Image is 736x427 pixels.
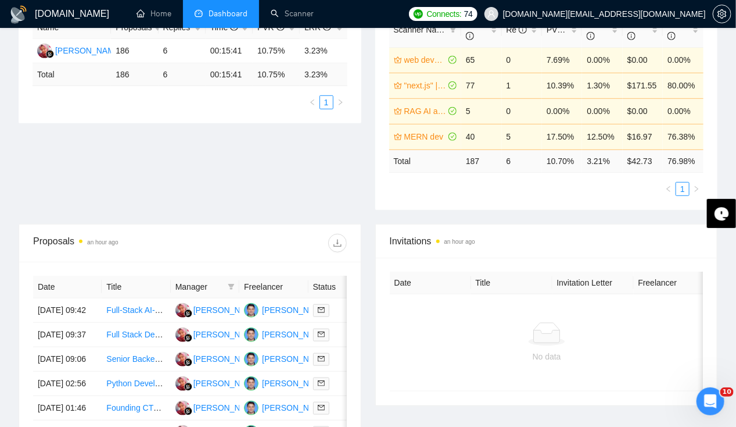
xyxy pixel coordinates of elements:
[318,380,325,387] span: mail
[713,5,731,23] button: setting
[271,9,314,19] a: searchScanner
[33,372,102,396] td: [DATE] 02:56
[502,98,542,124] td: 0
[262,401,329,414] div: [PERSON_NAME]
[542,124,582,150] td: 17.50%
[206,63,253,86] td: 00:15:41
[159,63,206,86] td: 6
[184,309,192,318] img: gigradar-bm.png
[461,124,501,150] td: 40
[713,9,731,19] span: setting
[244,403,329,412] a: AR[PERSON_NAME]
[262,377,329,390] div: [PERSON_NAME]
[426,8,461,20] span: Connects:
[582,98,622,124] td: 0.00%
[313,280,361,293] span: Status
[414,9,423,19] img: upwork-logo.png
[318,355,325,362] span: mail
[634,272,715,294] th: Freelancer
[244,305,329,314] a: AR[PERSON_NAME]
[404,54,447,66] a: web developmnet
[713,9,731,19] a: setting
[487,10,496,18] span: user
[193,304,260,316] div: [PERSON_NAME]
[306,95,319,109] li: Previous Page
[552,272,634,294] th: Invitation Letter
[55,44,122,57] div: [PERSON_NAME]
[662,182,676,196] li: Previous Page
[394,107,402,115] span: crown
[623,98,663,124] td: $0.00
[542,98,582,124] td: 0.00%
[257,23,285,32] span: PVR
[175,329,260,339] a: DP[PERSON_NAME]
[262,353,329,365] div: [PERSON_NAME]
[175,403,260,412] a: DP[PERSON_NAME]
[46,50,54,58] img: gigradar-bm.png
[627,19,645,41] span: CPR
[337,99,344,106] span: right
[404,79,447,92] a: "next.js" | "next js
[37,44,52,58] img: DP
[184,334,192,342] img: gigradar-bm.png
[461,150,501,172] td: 187
[667,19,689,41] span: Score
[175,376,190,391] img: DP
[448,56,457,64] span: check-circle
[102,323,170,347] td: Full Stack Dev Needed for SaaS Customer Review Platform
[627,32,636,40] span: info-circle
[304,23,331,32] span: LRR
[587,19,603,41] span: LRR
[318,331,325,338] span: mail
[262,304,329,316] div: [PERSON_NAME]
[448,133,457,141] span: check-circle
[106,330,322,339] a: Full Stack Dev Needed for SaaS Customer Review Platform
[663,98,703,124] td: 0.00%
[450,26,457,33] span: filter
[306,95,319,109] button: left
[471,272,552,294] th: Title
[33,234,190,252] div: Proposals
[394,56,402,64] span: crown
[175,328,190,342] img: DP
[206,39,253,63] td: 00:15:41
[663,73,703,98] td: 80.00%
[623,124,663,150] td: $16.97
[665,186,672,193] span: left
[690,182,703,196] button: right
[394,25,448,34] span: Scanner Name
[329,239,346,248] span: download
[184,407,192,415] img: gigradar-bm.png
[209,9,247,19] span: Dashboard
[328,234,347,252] button: download
[9,5,28,24] img: logo
[447,21,459,38] span: filter
[542,150,582,172] td: 10.70 %
[33,298,102,323] td: [DATE] 09:42
[623,47,663,73] td: $0.00
[175,401,190,415] img: DP
[106,379,324,388] a: Python Developer with LangChain and LangGraph Expertise
[244,352,259,366] img: AR
[244,378,329,387] a: AR[PERSON_NAME]
[309,99,316,106] span: left
[390,234,703,248] span: Invitations
[623,150,663,172] td: $ 42.73
[33,63,111,86] td: Total
[244,329,329,339] a: AR[PERSON_NAME]
[253,63,300,86] td: 10.75 %
[102,372,170,396] td: Python Developer with LangChain and LangGraph Expertise
[582,150,622,172] td: 3.21 %
[461,98,501,124] td: 5
[676,183,689,195] a: 1
[225,278,237,296] span: filter
[394,81,402,90] span: crown
[390,272,471,294] th: Date
[389,150,462,172] td: Total
[404,105,447,118] a: RAG AI assistant
[542,73,582,98] td: 10.39%
[175,352,190,366] img: DP
[582,73,622,98] td: 1.30%
[33,396,102,421] td: [DATE] 01:46
[244,376,259,391] img: AR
